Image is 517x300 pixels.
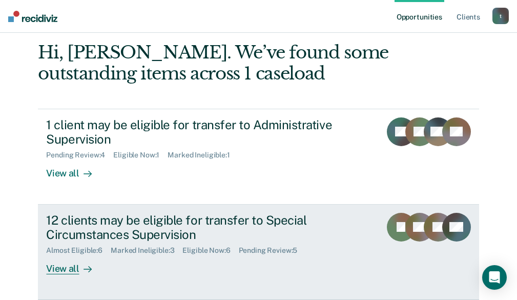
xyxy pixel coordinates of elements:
[168,151,238,159] div: Marked Ineligible : 1
[492,8,509,24] button: t
[38,205,479,300] a: 12 clients may be eligible for transfer to Special Circumstances SupervisionAlmost Eligible:6Mark...
[46,151,113,159] div: Pending Review : 4
[8,11,57,22] img: Recidiviz
[239,246,306,255] div: Pending Review : 5
[111,246,182,255] div: Marked Ineligible : 3
[182,246,238,255] div: Eligible Now : 6
[46,246,111,255] div: Almost Eligible : 6
[38,109,479,205] a: 1 client may be eligible for transfer to Administrative SupervisionPending Review:4Eligible Now:1...
[46,117,372,147] div: 1 client may be eligible for transfer to Administrative Supervision
[46,159,104,179] div: View all
[482,265,507,290] div: Open Intercom Messenger
[113,151,168,159] div: Eligible Now : 1
[38,42,390,84] div: Hi, [PERSON_NAME]. We’ve found some outstanding items across 1 caseload
[46,213,372,243] div: 12 clients may be eligible for transfer to Special Circumstances Supervision
[46,255,104,275] div: View all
